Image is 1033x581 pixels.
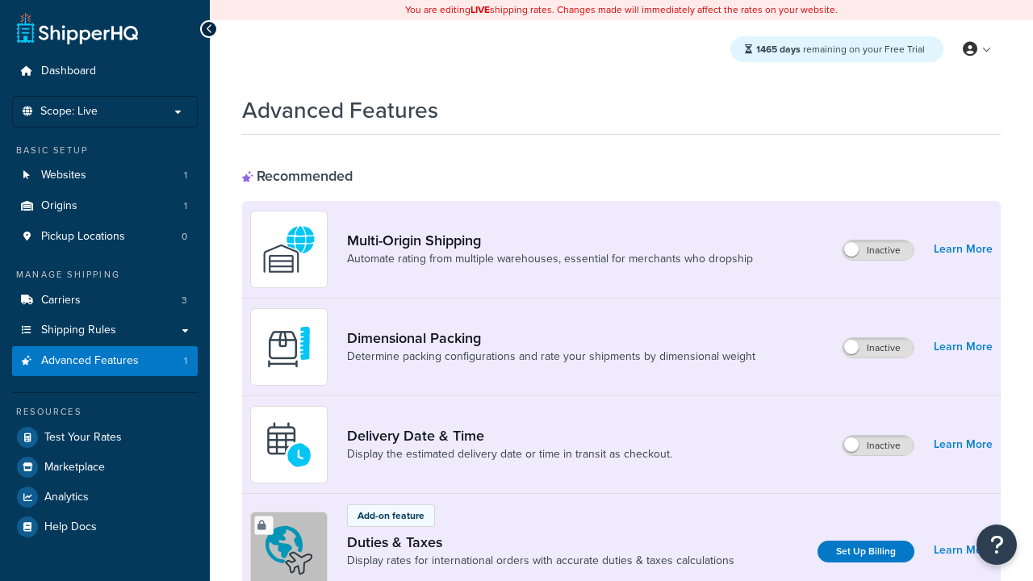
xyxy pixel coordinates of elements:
[347,446,672,462] a: Display the estimated delivery date or time in transit as checkout.
[12,346,198,376] li: Advanced Features
[41,354,139,368] span: Advanced Features
[12,512,198,541] a: Help Docs
[843,338,914,357] label: Inactive
[347,232,753,249] a: Multi-Origin Shipping
[756,42,925,56] span: remaining on your Free Trial
[843,436,914,455] label: Inactive
[12,423,198,452] a: Test Your Rates
[347,533,734,551] a: Duties & Taxes
[41,65,96,78] span: Dashboard
[12,316,198,345] a: Shipping Rules
[934,238,993,261] a: Learn More
[756,42,801,56] strong: 1465 days
[41,169,86,182] span: Websites
[934,539,993,562] a: Learn More
[12,346,198,376] a: Advanced Features1
[44,520,97,534] span: Help Docs
[934,336,993,358] a: Learn More
[242,94,438,126] h1: Advanced Features
[12,483,198,512] a: Analytics
[261,221,317,278] img: WatD5o0RtDAAAAAElFTkSuQmCC
[12,286,198,316] a: Carriers3
[41,294,81,307] span: Carriers
[44,431,122,445] span: Test Your Rates
[12,405,198,419] div: Resources
[843,240,914,260] label: Inactive
[44,491,89,504] span: Analytics
[184,199,187,213] span: 1
[470,2,490,17] b: LIVE
[12,161,198,190] li: Websites
[184,354,187,368] span: 1
[977,525,1017,565] button: Open Resource Center
[12,161,198,190] a: Websites1
[347,349,755,365] a: Determine packing configurations and rate your shipments by dimensional weight
[12,191,198,221] li: Origins
[12,268,198,282] div: Manage Shipping
[12,56,198,86] a: Dashboard
[184,169,187,182] span: 1
[12,191,198,221] a: Origins1
[261,416,317,473] img: gfkeb5ejjkALwAAAABJRU5ErkJggg==
[12,453,198,482] a: Marketplace
[12,222,198,252] a: Pickup Locations0
[44,461,105,474] span: Marketplace
[347,553,734,569] a: Display rates for international orders with accurate duties & taxes calculations
[347,251,753,267] a: Automate rating from multiple warehouses, essential for merchants who dropship
[358,508,424,523] p: Add-on feature
[12,222,198,252] li: Pickup Locations
[347,329,755,347] a: Dimensional Packing
[41,324,116,337] span: Shipping Rules
[41,230,125,244] span: Pickup Locations
[12,286,198,316] li: Carriers
[818,541,914,562] a: Set Up Billing
[40,105,98,119] span: Scope: Live
[347,427,672,445] a: Delivery Date & Time
[242,167,353,185] div: Recommended
[261,319,317,375] img: DTVBYsAAAAAASUVORK5CYII=
[41,199,77,213] span: Origins
[12,144,198,157] div: Basic Setup
[182,230,187,244] span: 0
[934,433,993,456] a: Learn More
[182,294,187,307] span: 3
